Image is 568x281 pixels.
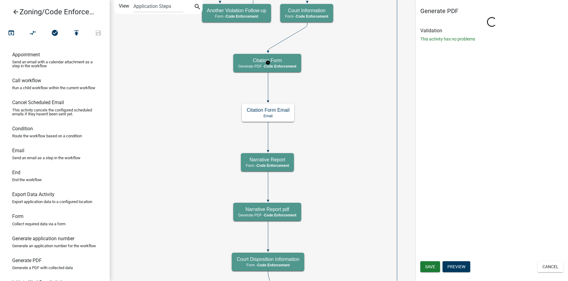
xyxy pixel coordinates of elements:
[207,14,266,19] p: Form -
[12,213,23,219] h6: Form
[12,222,65,226] p: Collect required data via a form
[12,148,24,153] h6: Email
[73,29,80,38] i: publish
[238,64,296,68] p: Generate PDF -
[65,27,87,40] button: Publish
[238,206,296,212] h5: Narrative Report pdf
[264,64,297,68] span: Code Enforcement
[257,263,290,267] span: Code Enforcement
[12,258,42,263] h6: Generate PDF
[285,14,328,19] p: Form -
[12,191,55,197] h6: Export Data Activity
[95,29,102,38] i: save
[238,58,296,63] h5: Citation Form
[420,36,563,42] p: This activity has no problems
[237,256,299,262] h5: Court Disposition Information
[87,27,109,40] button: Save
[420,7,563,15] h5: Generate PDF
[207,8,266,13] h5: Another Violation Follow-up
[247,107,289,113] h5: Citation Form Email
[246,157,289,163] h5: Narrative Report
[12,108,97,116] p: This activity cancels the configured scheduled emails if they haven't been sent yet.
[30,29,37,38] i: compare_arrows
[256,163,289,168] span: Code Enforcement
[12,126,33,132] h6: Condition
[425,264,435,269] span: Save
[246,163,289,168] p: Form -
[247,114,289,118] p: Email
[8,29,15,38] i: open_in_browser
[12,134,82,138] p: Route the workflow based on a condition
[12,8,19,17] i: arrow_back
[12,52,40,58] h6: Appointment
[5,5,100,19] a: Zoning/Code Enforcement Complaint
[238,213,296,217] p: Generate PDF -
[12,178,42,182] p: End the workflow
[12,244,96,248] p: Generate an application number for the workflow
[12,100,64,105] h6: Cancel Scheduled Email
[12,60,97,68] p: Send an email with a calendar attachment as a step in the workflow
[237,263,299,267] p: Form -
[12,200,92,204] p: Export application data to a configured location
[194,3,201,12] i: search
[12,86,95,90] p: Run a child workflow within the current workflow
[12,266,73,270] p: Generate a PDF with collected data
[12,236,74,241] h6: Generate application number
[264,213,297,217] span: Code Enforcement
[443,261,470,272] button: Preview
[296,14,328,19] span: Code Enforcement
[12,78,41,83] h6: Call workflow
[44,27,66,40] button: No problems
[538,261,563,272] button: Cancel
[12,170,20,175] h6: End
[51,29,58,38] i: check_circle
[22,27,44,40] button: Auto Layout
[420,28,563,33] h6: Validation
[0,27,109,41] div: Workflow actions
[192,2,202,12] button: search
[0,27,22,40] button: Test Workflow
[226,14,258,19] span: Code Enforcement
[420,261,440,272] button: Save
[285,8,328,13] h5: Court Information
[12,156,80,160] p: Send an email as a step in the workflow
